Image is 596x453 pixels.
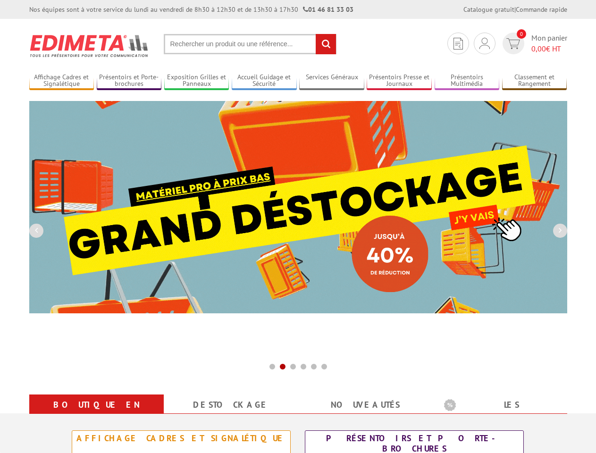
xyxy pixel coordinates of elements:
img: devis rapide [479,38,490,49]
a: Commande rapide [516,5,567,14]
span: 0 [517,29,526,39]
strong: 01 46 81 33 03 [303,5,353,14]
img: devis rapide [506,38,520,49]
a: Catalogue gratuit [463,5,514,14]
div: | [463,5,567,14]
a: Présentoirs Multimédia [435,73,500,89]
a: devis rapide 0 Mon panier 0,00€ HT [500,33,567,54]
input: Rechercher un produit ou une référence... [164,34,336,54]
a: Destockage [175,396,287,413]
a: Affichage Cadres et Signalétique [29,73,94,89]
input: rechercher [316,34,336,54]
a: nouveautés [310,396,421,413]
a: Classement et Rangement [502,73,567,89]
div: Nos équipes sont à votre service du lundi au vendredi de 8h30 à 12h30 et de 13h30 à 17h30 [29,5,353,14]
a: Accueil Guidage et Sécurité [232,73,297,89]
a: Services Généraux [299,73,364,89]
img: Présentoir, panneau, stand - Edimeta - PLV, affichage, mobilier bureau, entreprise [29,28,150,63]
a: Boutique en ligne [41,396,152,430]
a: Présentoirs Presse et Journaux [367,73,432,89]
span: € HT [531,43,567,54]
a: Exposition Grilles et Panneaux [164,73,229,89]
a: Les promotions [444,396,556,430]
a: Présentoirs et Porte-brochures [97,73,162,89]
div: Affichage Cadres et Signalétique [75,433,288,444]
b: Les promotions [444,396,562,415]
img: devis rapide [453,38,463,50]
span: 0,00 [531,44,546,53]
span: Mon panier [531,33,567,54]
